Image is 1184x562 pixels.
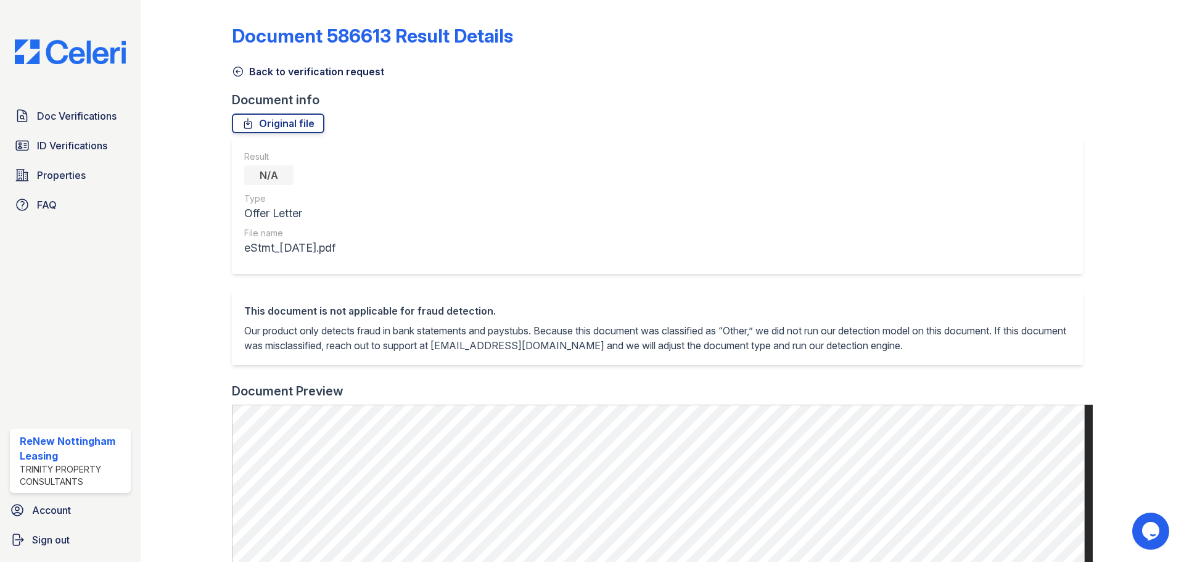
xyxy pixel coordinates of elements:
a: Sign out [5,527,136,552]
a: FAQ [10,192,131,217]
img: CE_Logo_Blue-a8612792a0a2168367f1c8372b55b34899dd931a85d93a1a3d3e32e68fde9ad4.png [5,39,136,64]
div: Type [244,192,335,205]
div: ReNew Nottingham Leasing [20,434,126,463]
span: Properties [37,168,86,183]
div: N/A [244,165,294,185]
span: ID Verifications [37,138,107,153]
div: Trinity Property Consultants [20,463,126,488]
a: ID Verifications [10,133,131,158]
a: Document 586613 Result Details [232,25,513,47]
div: Offer Letter [244,205,335,222]
iframe: chat widget [1132,513,1172,550]
span: FAQ [37,197,57,212]
div: eStmt_[DATE].pdf [244,239,335,257]
div: This document is not applicable for fraud detection. [244,304,1071,318]
p: Our product only detects fraud in bank statements and paystubs. Because this document was classif... [244,323,1071,353]
a: Back to verification request [232,64,384,79]
div: Document info [232,91,1093,109]
a: Account [5,498,136,523]
span: Doc Verifications [37,109,117,123]
span: Account [32,503,71,518]
a: Doc Verifications [10,104,131,128]
div: File name [244,227,335,239]
div: Result [244,151,335,163]
span: Sign out [32,532,70,547]
div: Document Preview [232,382,343,400]
a: Properties [10,163,131,188]
a: Original file [232,114,324,133]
